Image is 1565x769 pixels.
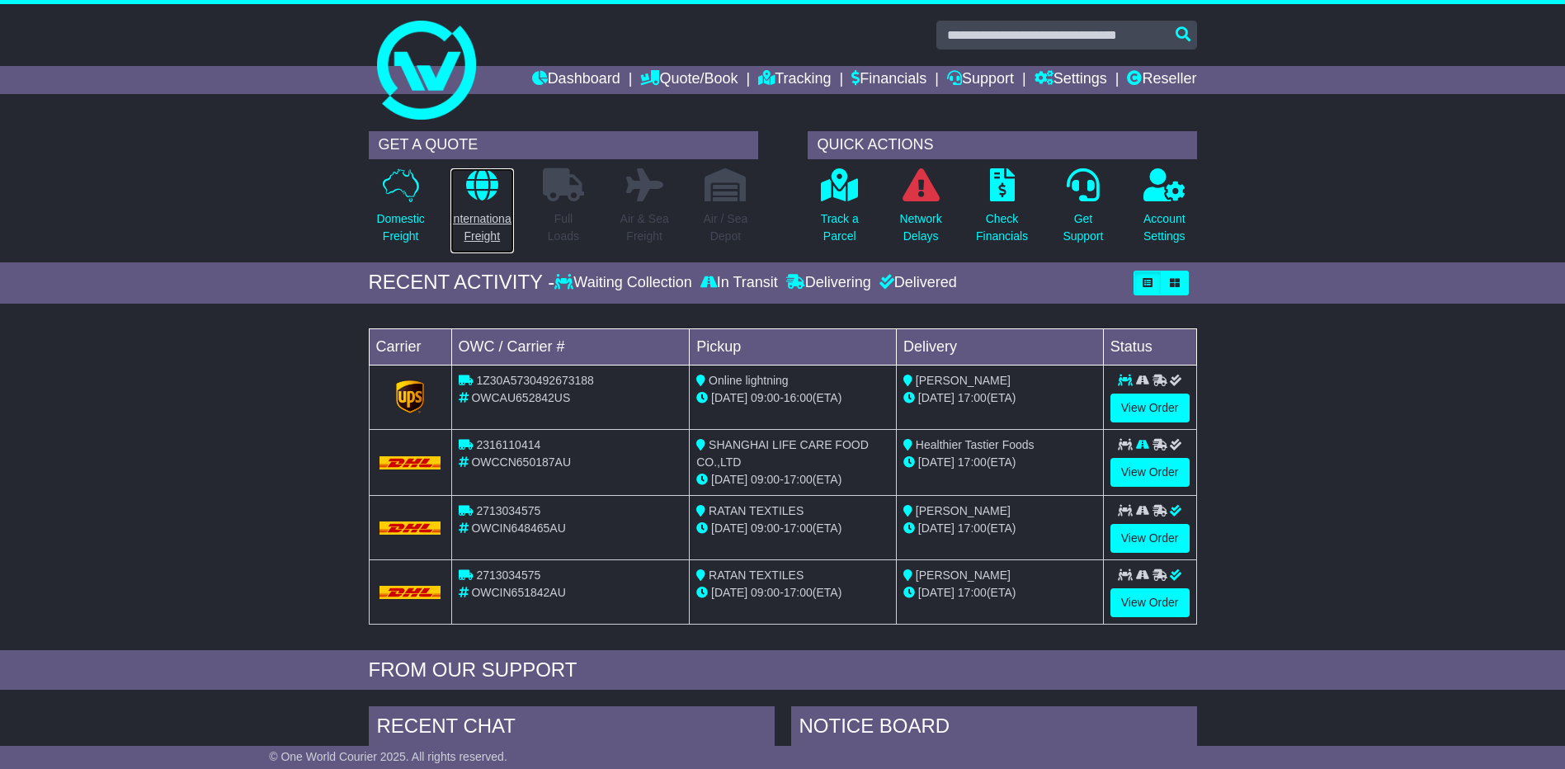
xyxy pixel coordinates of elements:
[709,568,804,582] span: RATAN TEXTILES
[640,66,738,94] a: Quote/Book
[958,586,987,599] span: 17:00
[471,455,571,469] span: OWCCN650187AU
[782,274,875,292] div: Delivering
[1110,458,1190,487] a: View Order
[898,167,942,254] a: NetworkDelays
[696,274,782,292] div: In Transit
[1143,167,1186,254] a: AccountSettings
[369,706,775,751] div: RECENT CHAT
[450,210,514,245] p: International Freight
[791,706,1197,751] div: NOTICE BOARD
[369,131,758,159] div: GET A QUOTE
[918,391,955,404] span: [DATE]
[696,520,889,537] div: - (ETA)
[903,389,1096,407] div: (ETA)
[975,167,1029,254] a: CheckFinancials
[1062,167,1104,254] a: GetSupport
[369,328,451,365] td: Carrier
[821,210,859,245] p: Track a Parcel
[711,586,747,599] span: [DATE]
[620,210,669,245] p: Air & Sea Freight
[709,504,804,517] span: RATAN TEXTILES
[916,504,1011,517] span: [PERSON_NAME]
[1143,210,1186,245] p: Account Settings
[751,391,780,404] span: 09:00
[1103,328,1196,365] td: Status
[784,586,813,599] span: 17:00
[820,167,860,254] a: Track aParcel
[751,473,780,486] span: 09:00
[711,521,747,535] span: [DATE]
[851,66,926,94] a: Financials
[369,658,1197,682] div: FROM OUR SUPPORT
[947,66,1014,94] a: Support
[751,586,780,599] span: 09:00
[379,521,441,535] img: DHL.png
[899,210,941,245] p: Network Delays
[784,521,813,535] span: 17:00
[376,210,424,245] p: Domestic Freight
[269,750,507,763] span: © One World Courier 2025. All rights reserved.
[918,521,955,535] span: [DATE]
[896,328,1103,365] td: Delivery
[784,473,813,486] span: 17:00
[751,521,780,535] span: 09:00
[918,455,955,469] span: [DATE]
[903,584,1096,602] div: (ETA)
[554,274,695,292] div: Waiting Collection
[958,391,987,404] span: 17:00
[690,328,897,365] td: Pickup
[379,456,441,469] img: DHL.png
[916,438,1035,451] span: Healthier Tastier Foods
[451,328,690,365] td: OWC / Carrier #
[958,521,987,535] span: 17:00
[375,167,425,254] a: DomesticFreight
[704,210,748,245] p: Air / Sea Depot
[916,568,1011,582] span: [PERSON_NAME]
[476,504,540,517] span: 2713034575
[1110,588,1190,617] a: View Order
[709,374,789,387] span: Online lightning
[916,374,1011,387] span: [PERSON_NAME]
[471,586,565,599] span: OWCIN651842AU
[1110,394,1190,422] a: View Order
[903,520,1096,537] div: (ETA)
[784,391,813,404] span: 16:00
[696,389,889,407] div: - (ETA)
[471,391,570,404] span: OWCAU652842US
[1127,66,1196,94] a: Reseller
[379,586,441,599] img: DHL.png
[696,471,889,488] div: - (ETA)
[471,521,565,535] span: OWCIN648465AU
[696,438,869,469] span: SHANGHAI LIFE CARE FOOD CO.,LTD
[450,167,515,254] a: InternationalFreight
[476,438,540,451] span: 2316110414
[976,210,1028,245] p: Check Financials
[1035,66,1107,94] a: Settings
[758,66,831,94] a: Tracking
[808,131,1197,159] div: QUICK ACTIONS
[875,274,957,292] div: Delivered
[1110,524,1190,553] a: View Order
[532,66,620,94] a: Dashboard
[476,568,540,582] span: 2713034575
[369,271,555,295] div: RECENT ACTIVITY -
[396,380,424,413] img: GetCarrierServiceLogo
[711,473,747,486] span: [DATE]
[918,586,955,599] span: [DATE]
[711,391,747,404] span: [DATE]
[543,210,584,245] p: Full Loads
[696,584,889,602] div: - (ETA)
[958,455,987,469] span: 17:00
[1063,210,1103,245] p: Get Support
[903,454,1096,471] div: (ETA)
[476,374,593,387] span: 1Z30A5730492673188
